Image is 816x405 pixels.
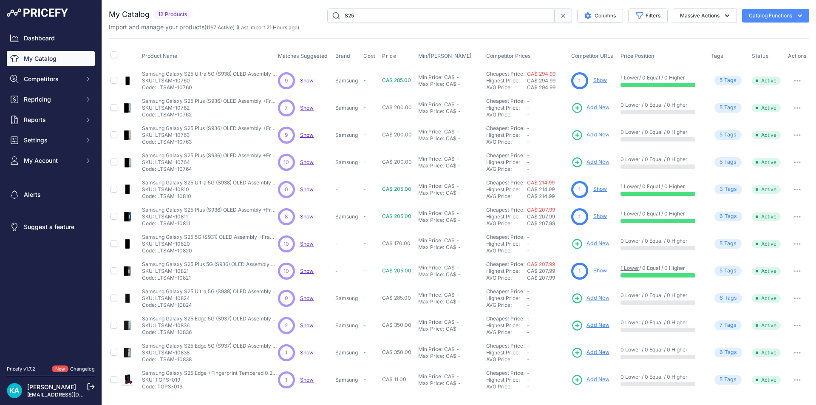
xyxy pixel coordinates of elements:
[720,185,723,193] span: 3
[444,101,455,108] div: CA$
[418,53,472,59] span: Min/[PERSON_NAME]
[456,217,461,224] div: -
[418,237,442,244] div: Min Price:
[486,139,527,145] div: AVG Price:
[206,24,233,31] a: 1167 Active
[142,139,278,145] p: Code: LTSAM-10763
[382,53,396,59] span: Price
[455,101,459,108] div: -
[285,186,288,193] span: 0
[456,162,461,169] div: -
[142,125,278,132] p: Samsung Galaxy S25 Plus (S936) OLED Assembly +Frame - Silver Shadow (OEM)
[586,294,609,302] span: Add New
[142,275,278,281] p: Code: LTSAM-10821
[444,183,455,190] div: CA$
[620,210,703,217] p: / 0 Equal / 0 Higher
[446,135,456,142] div: CA$
[418,108,444,115] div: Max Price:
[382,267,411,274] span: CA$ 205.00
[578,77,581,85] span: 1
[578,186,581,193] span: 1
[527,152,530,159] span: -
[720,104,722,112] span: 5
[714,293,742,303] span: Tag
[300,105,314,111] span: Show
[142,77,278,84] p: SKU: LTSAM-10760
[285,104,288,112] span: 7
[527,213,555,220] span: CA$ 207.99
[363,131,366,138] span: -
[7,112,95,127] button: Reports
[586,104,609,112] span: Add New
[444,292,455,298] div: CA$
[24,136,79,144] span: Settings
[444,156,455,162] div: CA$
[444,264,455,271] div: CA$
[300,377,314,383] span: Show
[418,74,442,81] div: Min Price:
[300,159,314,165] a: Show
[752,104,781,112] span: Active
[714,76,742,85] span: Tag
[527,111,530,118] span: -
[335,105,360,111] p: Samsung
[527,220,568,227] div: CA$ 207.99
[486,213,527,220] div: Highest Price:
[486,125,524,131] a: Cheapest Price:
[456,244,461,251] div: -
[27,383,76,391] a: [PERSON_NAME]
[571,320,609,331] a: Add New
[300,241,314,247] a: Show
[752,240,781,248] span: Active
[527,207,555,213] a: CA$ 207.99
[720,267,722,275] span: 5
[300,77,314,84] a: Show
[363,53,375,59] span: Cost
[620,102,703,108] p: 0 Lower / 0 Equal / 0 Higher
[734,104,737,112] span: s
[142,193,278,200] p: Code: LTSAM-10810
[446,162,456,169] div: CA$
[142,234,278,241] p: Samsung Galaxy S25 5G (S931) OLED Assembly +Frame - Blue Black (OEM)
[486,288,524,295] a: Cheapest Price:
[7,187,95,202] a: Alerts
[486,247,527,254] div: AVG Price:
[418,292,442,298] div: Min Price:
[734,212,737,221] span: s
[527,71,555,77] a: CA$ 294.99
[382,186,411,192] span: CA$ 205.00
[593,77,607,83] a: Show
[527,288,530,295] span: -
[527,234,530,240] span: -
[455,74,459,81] div: -
[278,53,328,59] span: Matches Suggested
[486,343,524,349] a: Cheapest Price:
[327,8,555,23] input: Search
[418,81,444,88] div: Max Price:
[363,213,366,219] span: -
[300,213,314,220] a: Show
[283,267,289,275] span: 10
[363,104,366,110] span: -
[527,132,530,138] span: -
[335,53,350,59] span: Brand
[363,159,366,165] span: -
[142,166,278,173] p: Code: LTSAM-10764
[486,241,527,247] div: Highest Price:
[486,370,524,376] a: Cheapest Price:
[486,84,527,91] div: AVG Price:
[620,210,639,217] a: 1 Lower
[734,185,737,193] span: s
[444,237,455,244] div: CA$
[335,268,360,275] p: -
[7,92,95,107] button: Repricing
[714,157,742,167] span: Tag
[363,77,366,83] span: -
[486,132,527,139] div: Highest Price:
[571,156,609,168] a: Add New
[752,53,769,59] span: Status
[142,220,278,227] p: Code: LTSAM-10811
[446,81,456,88] div: CA$
[571,129,609,141] a: Add New
[620,129,703,136] p: 0 Lower / 0 Equal / 0 Higher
